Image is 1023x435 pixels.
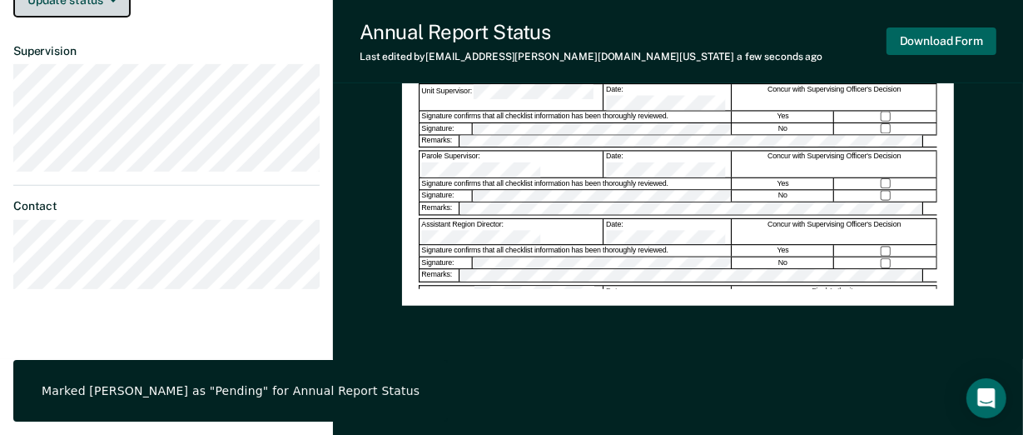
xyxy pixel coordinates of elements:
[732,178,834,189] div: Yes
[732,152,937,177] div: Concur with Supervising Officer's Decision
[604,286,732,312] div: Date:
[966,378,1006,418] div: Open Intercom Messenger
[420,270,459,282] div: Remarks:
[604,152,732,177] div: Date:
[732,191,834,202] div: No
[732,257,834,269] div: No
[420,178,732,189] div: Signature confirms that all checklist information has been thoroughly reviewed.
[420,136,459,147] div: Remarks:
[732,123,834,135] div: No
[604,85,732,111] div: Date:
[604,219,732,245] div: Date:
[13,44,320,58] dt: Supervision
[420,191,472,202] div: Signature:
[732,286,937,312] div: Final Authority
[420,85,603,111] div: Unit Supervisor:
[13,199,320,213] dt: Contact
[420,152,603,177] div: Parole Supervisor:
[42,383,420,398] div: Marked [PERSON_NAME] as "Pending" for Annual Report Status
[420,219,603,245] div: Assistant Region Director:
[420,257,472,269] div: Signature:
[732,246,834,257] div: Yes
[420,112,732,122] div: Signature confirms that all checklist information has been thoroughly reviewed.
[732,85,937,111] div: Concur with Supervising Officer's Decision
[360,51,822,62] div: Last edited by [EMAIL_ADDRESS][PERSON_NAME][DOMAIN_NAME][US_STATE]
[420,286,603,312] div: Region Director:
[360,20,822,44] div: Annual Report Status
[732,112,834,122] div: Yes
[420,202,459,214] div: Remarks:
[420,246,732,257] div: Signature confirms that all checklist information has been thoroughly reviewed.
[737,51,822,62] span: a few seconds ago
[886,27,996,55] button: Download Form
[420,123,472,135] div: Signature:
[732,219,937,245] div: Concur with Supervising Officer's Decision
